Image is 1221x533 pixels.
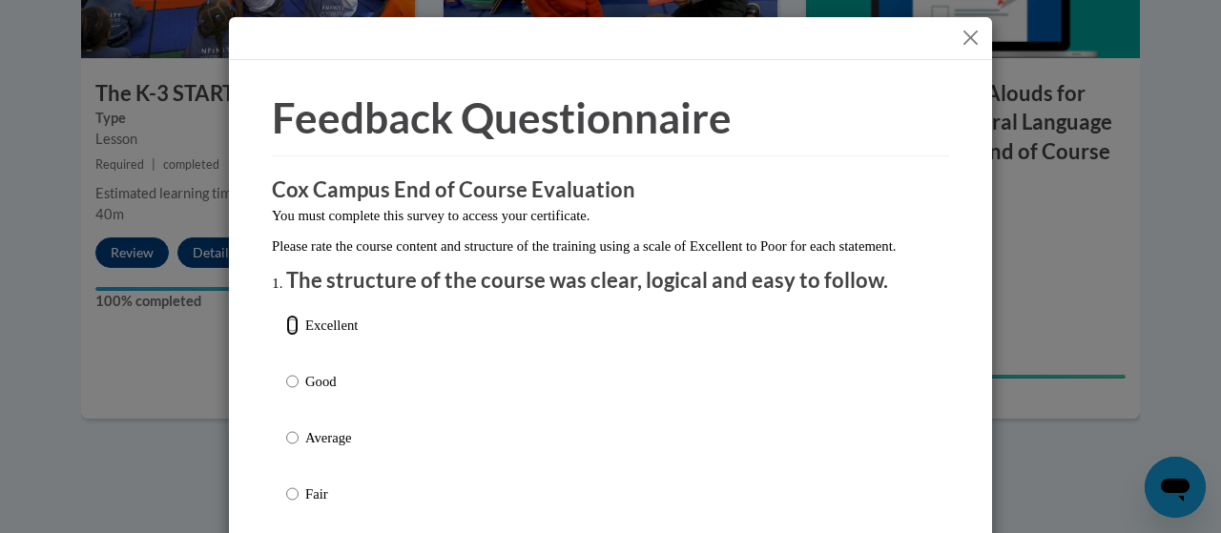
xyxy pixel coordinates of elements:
input: Fair [286,483,299,504]
p: Please rate the course content and structure of the training using a scale of Excellent to Poor f... [272,236,949,256]
input: Average [286,427,299,448]
input: Excellent [286,315,299,336]
span: Feedback Questionnaire [272,92,732,142]
p: You must complete this survey to access your certificate. [272,205,949,226]
p: Good [305,371,358,392]
p: The structure of the course was clear, logical and easy to follow. [286,266,935,296]
p: Fair [305,483,358,504]
p: Excellent [305,315,358,336]
p: Average [305,427,358,448]
input: Good [286,371,299,392]
button: Close [959,26,983,50]
h3: Cox Campus End of Course Evaluation [272,175,949,205]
